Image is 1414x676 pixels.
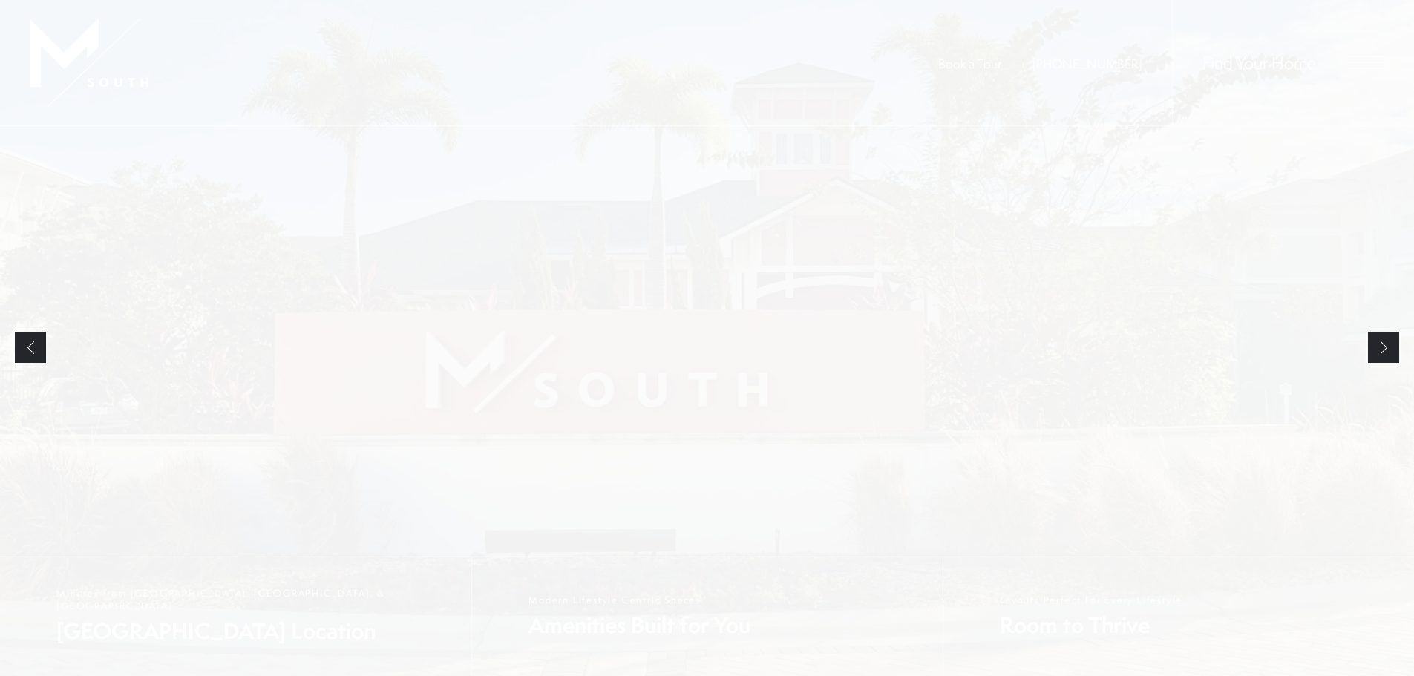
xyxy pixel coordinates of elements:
a: Call Us at 813-570-8014 [1032,55,1142,72]
span: Layouts Perfect For Every Lifestyle [1000,594,1182,606]
a: Next [1368,332,1399,363]
span: Minutes from [GEOGRAPHIC_DATA], [GEOGRAPHIC_DATA], & [GEOGRAPHIC_DATA] [56,587,456,612]
span: Modern Lifestyle Centric Spaces [528,594,750,606]
a: Modern Lifestyle Centric Spaces [471,557,943,676]
span: Amenities Built for You [528,610,750,640]
button: Open Menu [1347,56,1384,69]
a: Find Your Home [1202,50,1316,74]
a: Layouts Perfect For Every Lifestyle [943,557,1414,676]
span: [GEOGRAPHIC_DATA] Location [56,616,456,646]
a: Previous [15,332,46,363]
img: MSouth [30,19,148,108]
a: Book a Tour [938,55,1001,72]
span: [PHONE_NUMBER] [1032,55,1142,72]
span: Room to Thrive [1000,610,1182,640]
